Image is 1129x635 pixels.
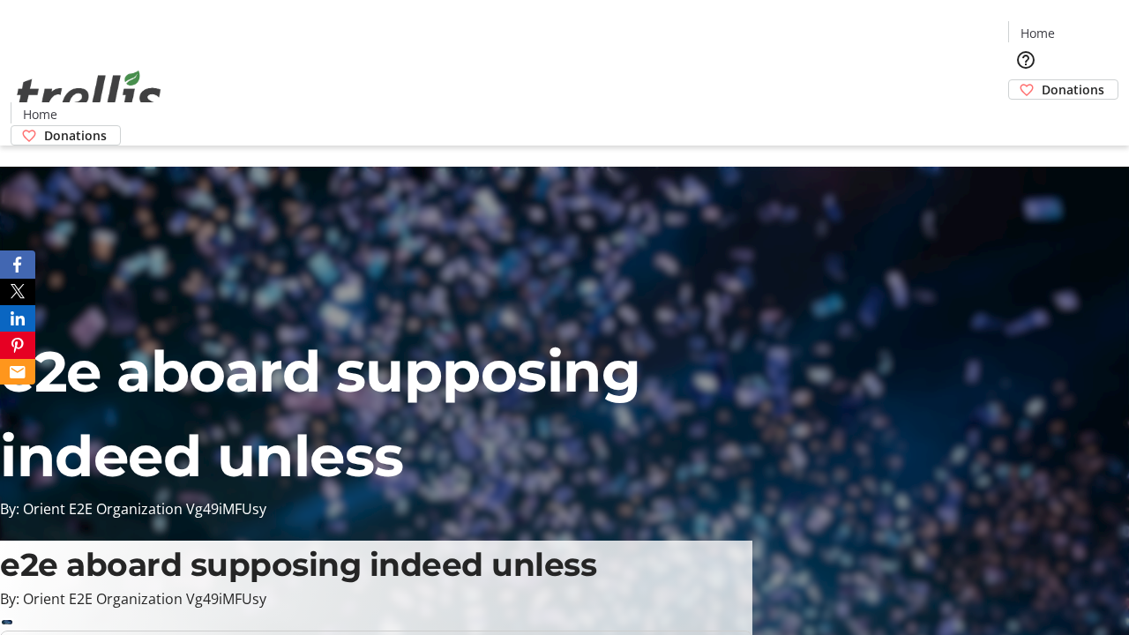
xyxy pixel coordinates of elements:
[11,125,121,146] a: Donations
[1008,100,1043,135] button: Cart
[1008,42,1043,78] button: Help
[23,105,57,123] span: Home
[1008,79,1118,100] a: Donations
[1009,24,1065,42] a: Home
[11,105,68,123] a: Home
[1042,80,1104,99] span: Donations
[1021,24,1055,42] span: Home
[11,51,168,139] img: Orient E2E Organization Vg49iMFUsy's Logo
[44,126,107,145] span: Donations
